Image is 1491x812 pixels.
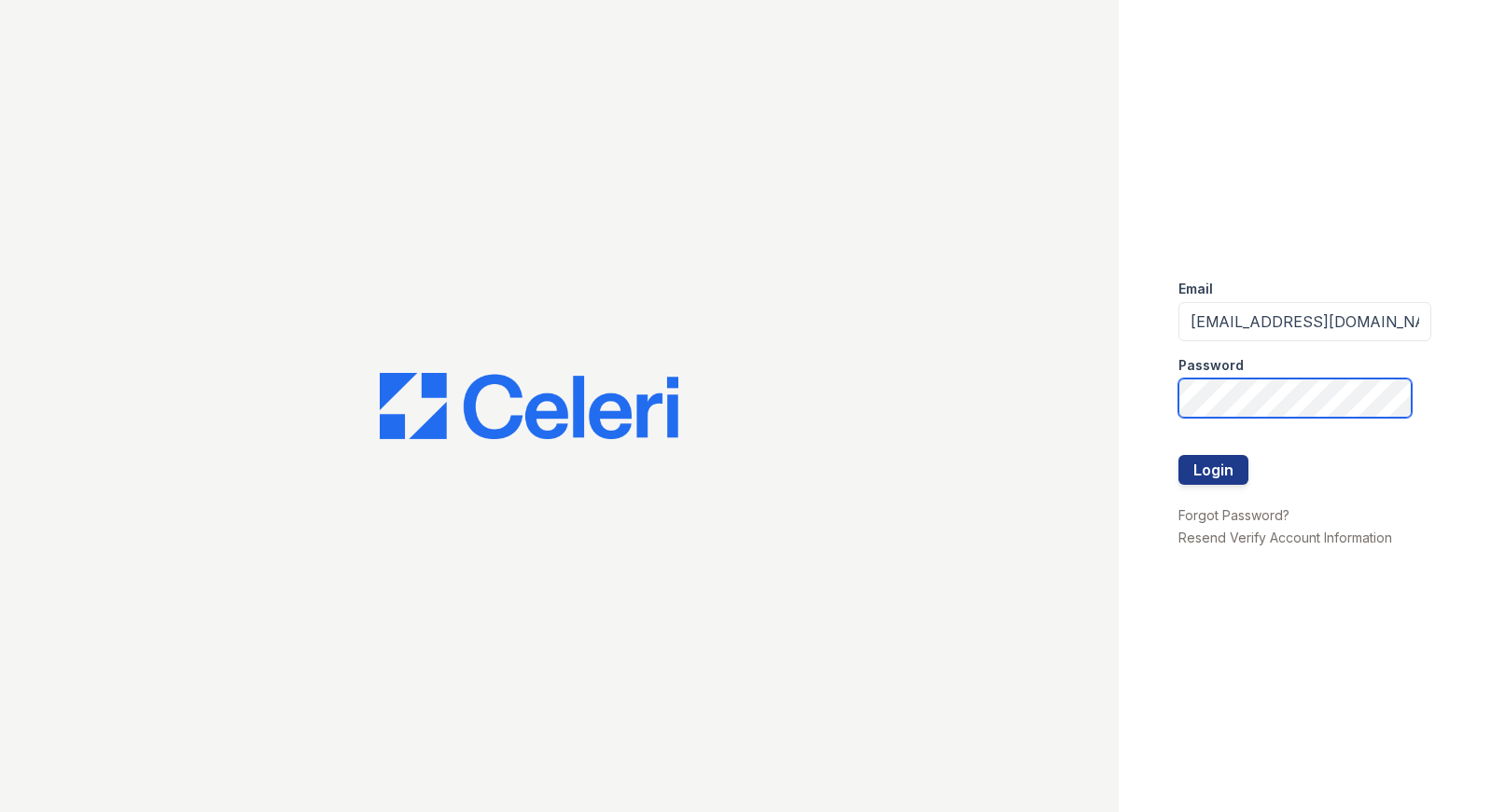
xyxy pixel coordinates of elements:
label: Password [1178,356,1244,375]
a: Forgot Password? [1178,507,1289,523]
a: Resend Verify Account Information [1178,530,1392,545]
button: Login [1178,455,1248,485]
img: CE_Logo_Blue-a8612792a0a2168367f1c8372b55b34899dd931a85d93a1a3d3e32e68fde9ad4.png [380,373,678,440]
label: Email [1178,280,1213,298]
